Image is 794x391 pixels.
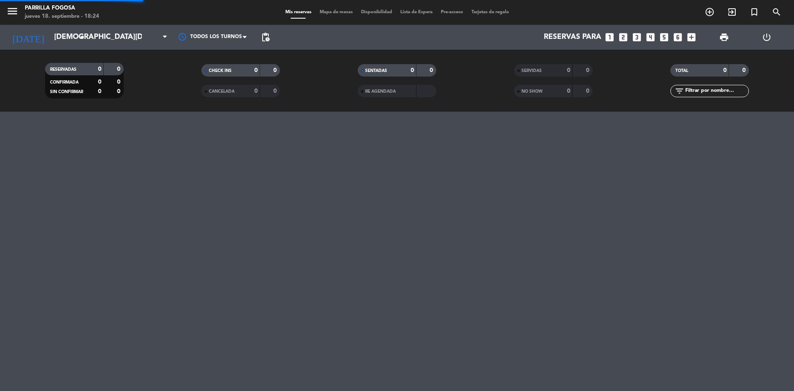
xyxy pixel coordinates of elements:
[50,90,83,94] span: SIN CONFIRMAR
[98,66,101,72] strong: 0
[50,80,79,84] span: CONFIRMADA
[396,10,437,14] span: Lista de Espera
[567,88,570,94] strong: 0
[357,10,396,14] span: Disponibilidad
[659,32,670,43] i: looks_5
[117,79,122,85] strong: 0
[727,7,737,17] i: exit_to_app
[749,7,759,17] i: turned_in_not
[209,69,232,73] span: CHECK INS
[365,69,387,73] span: SENTADAS
[6,28,50,46] i: [DATE]
[437,10,467,14] span: Pre-acceso
[742,67,747,73] strong: 0
[686,32,697,43] i: add_box
[672,32,683,43] i: looks_6
[674,86,684,96] i: filter_list
[98,89,101,94] strong: 0
[521,89,543,94] span: NO SHOW
[745,25,788,50] div: LOG OUT
[567,67,570,73] strong: 0
[117,66,122,72] strong: 0
[6,5,19,17] i: menu
[25,12,99,21] div: jueves 18. septiembre - 18:24
[117,89,122,94] strong: 0
[723,67,727,73] strong: 0
[209,89,234,94] span: CANCELADA
[6,5,19,20] button: menu
[261,32,270,42] span: pending_actions
[411,67,414,73] strong: 0
[675,69,688,73] span: TOTAL
[719,32,729,42] span: print
[762,32,772,42] i: power_settings_new
[281,10,316,14] span: Mis reservas
[273,67,278,73] strong: 0
[586,67,591,73] strong: 0
[631,32,642,43] i: looks_3
[273,88,278,94] strong: 0
[430,67,435,73] strong: 0
[254,67,258,73] strong: 0
[705,7,715,17] i: add_circle_outline
[98,79,101,85] strong: 0
[467,10,513,14] span: Tarjetas de regalo
[772,7,782,17] i: search
[25,4,99,12] div: Parrilla Fogosa
[645,32,656,43] i: looks_4
[50,67,77,72] span: RESERVADAS
[254,88,258,94] strong: 0
[604,32,615,43] i: looks_one
[77,32,87,42] i: arrow_drop_down
[684,86,749,96] input: Filtrar por nombre...
[586,88,591,94] strong: 0
[544,33,601,41] span: Reservas para
[365,89,396,94] span: RE AGENDADA
[618,32,629,43] i: looks_two
[316,10,357,14] span: Mapa de mesas
[521,69,542,73] span: SERVIDAS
